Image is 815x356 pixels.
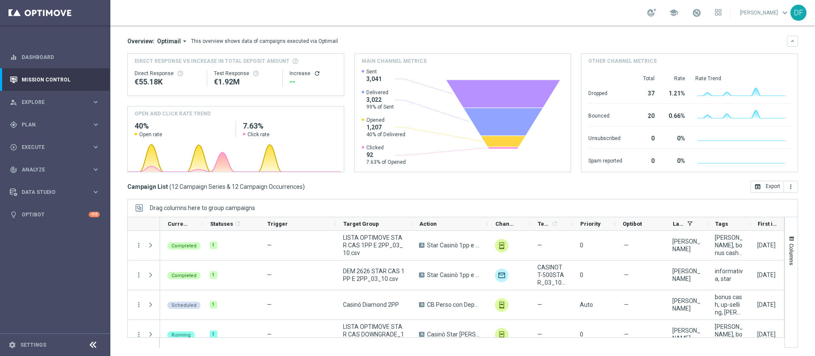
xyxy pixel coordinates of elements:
span: First in Range [758,221,778,227]
span: Clicked [366,144,406,151]
div: play_circle_outline Execute keyboard_arrow_right [9,144,100,151]
span: 3,041 [366,75,382,83]
span: Scheduled [171,303,197,308]
div: €1,916,167 [214,77,275,87]
div: In-app Inbox [495,298,509,312]
span: 3,022 [366,96,394,104]
span: A [419,272,424,278]
span: Trigger [267,221,288,227]
div: Mission Control [10,68,100,91]
button: lightbulb Optibot +10 [9,211,100,218]
span: — [537,301,542,308]
span: Calculate column [233,219,241,228]
span: informativa, star [715,267,743,283]
div: 20 [632,108,655,122]
div: Explore [10,98,92,106]
div: Data Studio [10,188,92,196]
span: school [669,8,678,17]
img: In-app Inbox [495,239,509,252]
span: — [267,272,272,278]
span: 40% of Delivered [366,131,405,138]
span: keyboard_arrow_down [780,8,790,17]
button: refresh [314,70,320,77]
span: Data Studio [22,190,92,195]
multiple-options-button: Export to CSV [750,183,798,190]
div: Analyze [10,166,92,174]
span: 1,207 [366,123,405,131]
span: Channel [495,221,516,227]
button: more_vert [135,241,143,249]
div: Row Groups [150,205,255,211]
i: open_in_browser [754,183,761,190]
span: Completed [171,273,197,278]
span: Running [171,332,191,338]
span: Optibot [623,221,642,227]
div: Unsubscribed [588,131,622,144]
span: bonus cash, up-selling, cb perso + cb ricarica, star, casino [715,293,743,316]
div: 0% [665,153,685,167]
div: Direct Response [135,70,200,77]
span: Columns [788,244,795,265]
div: 1 [210,241,217,249]
span: Direct Response VS Increase In Total Deposit Amount [135,57,289,65]
colored-tag: Completed [167,271,201,279]
span: Explore [22,100,92,105]
div: DF [790,5,807,21]
h4: Main channel metrics [362,57,427,65]
span: 0 [580,242,583,249]
div: 0% [665,131,685,144]
div: Press SPACE to select this row. [128,231,160,261]
button: more_vert [135,271,143,279]
span: 12 Campaign Series & 12 Campaign Occurrences [171,183,303,191]
colored-tag: Scheduled [167,301,201,309]
span: Optimail [157,37,181,45]
span: Plan [22,122,92,127]
span: Open rate [139,131,162,138]
span: LISTA OPTIMOVE STAR CAS DOWNGRADE_14_10.csv [343,323,405,346]
div: €55,183 [135,77,200,87]
i: refresh [234,220,241,227]
div: 03 Oct 2025, Friday [757,241,776,249]
span: Casinò Star CB Perso 30% fino a 1.500€/3gg [427,331,481,338]
div: Rate [665,75,685,82]
span: Target Group [343,221,379,227]
div: Rossana De Angelis [672,238,700,253]
span: — [267,242,272,249]
span: 0 [580,272,583,278]
div: -- [289,77,337,87]
div: Press SPACE to select this row. [128,320,160,350]
span: A [419,243,424,248]
h4: Other channel metrics [588,57,657,65]
button: gps_fixed Plan keyboard_arrow_right [9,121,100,128]
h2: 40% [135,121,229,131]
button: more_vert [135,331,143,338]
div: Optimail [495,269,509,282]
span: Current Status [168,221,188,227]
div: 0 [632,131,655,144]
div: 1 [210,271,217,279]
div: Press SPACE to select this row. [128,290,160,320]
h2: 7.63% [243,121,337,131]
span: — [624,241,629,249]
span: CASINOTT-500STAR_03_10_2025 [537,263,565,286]
i: gps_fixed [10,121,17,129]
span: A [419,332,424,337]
button: more_vert [784,181,798,193]
a: Settings [20,342,46,348]
span: — [624,301,629,308]
span: ( [169,183,171,191]
div: Rate Trend [695,75,791,82]
colored-tag: Running [167,331,195,339]
span: Star Casinò 1pp e 2pp CB Perso 25% fino a 500€ [427,241,481,249]
span: ) [303,183,305,191]
h4: OPEN AND CLICK RATE TREND [135,110,211,118]
div: In-app Inbox [495,328,509,342]
button: Mission Control [9,76,100,83]
span: Auto [580,301,593,308]
i: settings [8,341,16,349]
span: — [267,301,272,308]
